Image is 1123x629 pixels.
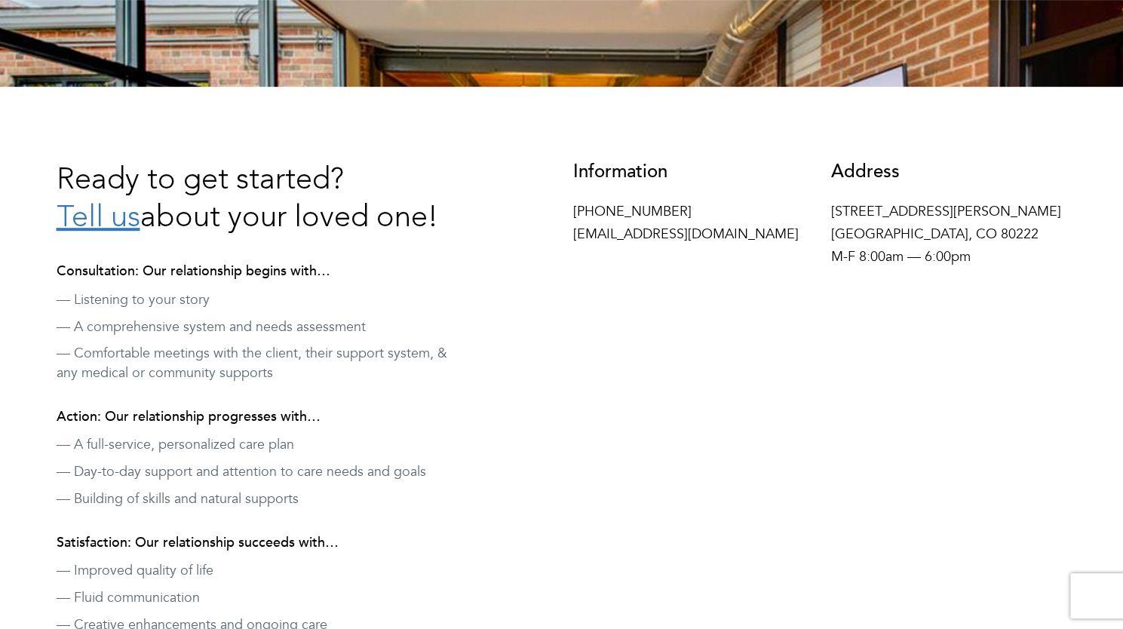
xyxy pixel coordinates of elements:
[573,162,809,182] h3: Information
[57,489,551,509] p: — Building of skills and natural supports
[831,162,1067,182] h3: Address
[57,535,551,551] h4: Satisfaction: Our relationship succeeds with…
[57,588,551,608] p: — Fluid communication
[57,410,551,425] h4: Action: Our relationship progresses with…
[831,201,1067,268] p: [STREET_ADDRESS][PERSON_NAME] [GEOGRAPHIC_DATA], CO 80222 M-F 8:00am — 6:00pm
[57,204,140,234] a: Tell us
[57,264,551,279] h4: Consultation: Our relationship begins with…
[57,435,551,455] p: — A full-service, personalized care plan
[57,462,551,482] p: — Day-to-day support and attention to care needs and goals
[57,344,551,382] p: — Comfortable meetings with the client, their support system, & any medical or community supports
[57,561,551,581] p: — Improved quality of life
[57,318,551,337] p: — A comprehensive system and needs assessment
[57,290,551,310] p: — Listening to your story
[57,162,551,238] h3: Ready to get started? about your loved one!
[573,201,809,246] p: [PHONE_NUMBER] [EMAIL_ADDRESS][DOMAIN_NAME]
